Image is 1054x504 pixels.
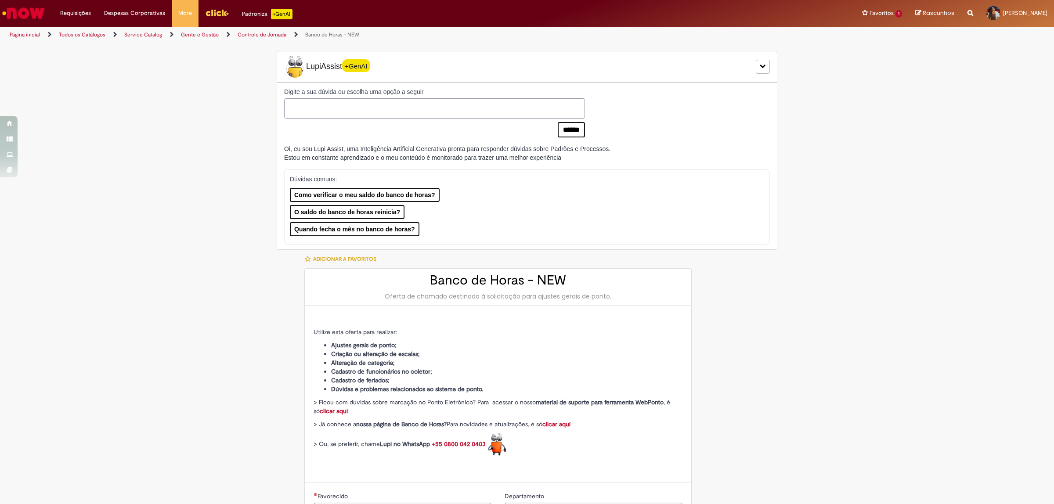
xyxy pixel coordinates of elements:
div: Padroniza [242,9,292,19]
a: Todos os Catálogos [59,31,105,38]
span: Necessários [314,493,318,496]
span: Rascunhos [923,9,954,17]
a: +55 0800 042 0403 [432,440,486,448]
span: Adicionar a Favoritos [313,256,376,263]
h2: Banco de Horas - NEW [314,273,682,288]
span: Despesas Corporativas [104,9,165,18]
a: clicar aqui [320,407,348,415]
p: > Já conhece a Para novidades e atualizações, é só [314,420,682,428]
button: O saldo do banco de horas reinicia? [290,205,404,219]
span: LupiAssist [284,56,370,78]
span: +GenAI [342,59,370,72]
a: Gente e Gestão [181,31,219,38]
strong: Dúvidas e problemas relacionados ao sistema de ponto. [331,385,483,393]
strong: Ajustes gerais de ponto; [331,341,397,349]
span: Utilize esta oferta para realizar: [314,328,397,336]
p: > Ficou com dúvidas sobre marcação no Ponto Eletrônico? Para acessar o nosso , é só [314,398,682,415]
span: More [178,9,192,18]
a: Controle de Jornada [238,31,286,38]
img: click_logo_yellow_360x200.png [205,6,229,19]
a: clicar aqui [542,420,570,428]
strong: Criação ou alteração de escalas; [331,350,420,358]
button: Quando fecha o mês no banco de horas? [290,222,419,236]
strong: material de suporte para ferramenta WebPonto [536,398,664,406]
a: Página inicial [10,31,40,38]
div: LupiLupiAssist+GenAI [277,51,777,83]
strong: nossa página de Banco de Horas? [356,420,447,428]
p: > Ou, se preferir, chame [314,433,682,456]
span: Departamento [505,492,546,500]
span: Necessários - Favorecido [318,492,350,500]
strong: Lupi no WhatsApp [380,440,430,448]
span: [PERSON_NAME] [1003,9,1047,17]
span: Requisições [60,9,91,18]
ul: Trilhas de página [7,27,696,43]
a: Service Catalog [124,31,162,38]
a: Rascunhos [915,9,954,18]
span: Favoritos [870,9,894,18]
button: Adicionar a Favoritos [304,250,381,268]
strong: Cadastro de funcionários no coletor; [331,367,432,375]
label: Digite a sua dúvida ou escolha uma opção a seguir [284,87,585,96]
button: Como verificar o meu saldo do banco de horas? [290,188,440,202]
img: ServiceNow [1,4,46,22]
span: 1 [895,10,902,18]
strong: Cadastro de feriados; [331,376,390,384]
div: Oi, eu sou Lupi Assist, uma Inteligência Artificial Generativa pronta para responder dúvidas sobr... [284,144,610,162]
strong: Alteração de categoria; [331,359,395,367]
p: Dúvidas comuns: [290,175,748,184]
div: Oferta de chamado destinada à solicitação para ajustes gerais de ponto. [314,292,682,301]
img: Lupi [284,56,306,78]
p: +GenAi [271,9,292,19]
a: Banco de Horas - NEW [305,31,359,38]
